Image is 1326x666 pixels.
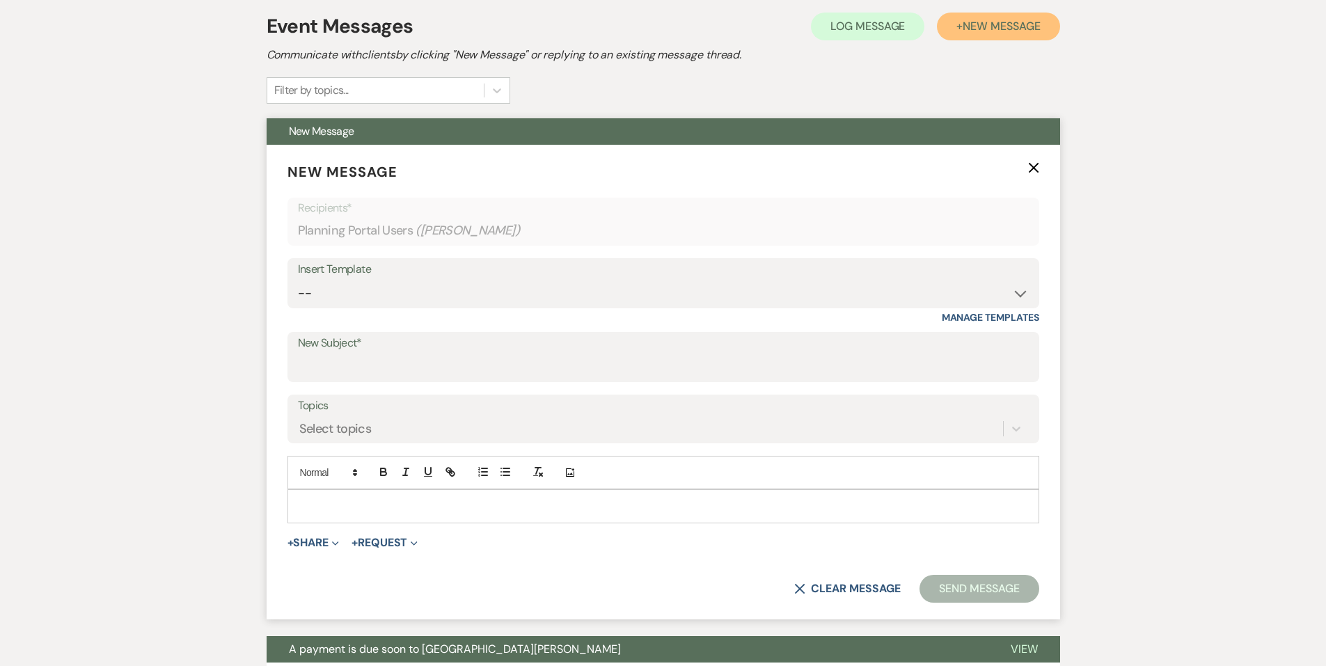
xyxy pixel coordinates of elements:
[988,636,1060,663] button: View
[287,537,294,548] span: +
[287,163,397,181] span: New Message
[298,260,1029,280] div: Insert Template
[794,583,900,594] button: Clear message
[1011,642,1038,656] span: View
[919,575,1039,603] button: Send Message
[298,396,1029,416] label: Topics
[298,217,1029,244] div: Planning Portal Users
[299,420,372,438] div: Select topics
[937,13,1059,40] button: +New Message
[267,636,988,663] button: A payment is due soon to [GEOGRAPHIC_DATA][PERSON_NAME]
[298,199,1029,217] p: Recipients*
[267,12,413,41] h1: Event Messages
[352,537,358,548] span: +
[274,82,349,99] div: Filter by topics...
[963,19,1040,33] span: New Message
[352,537,418,548] button: Request
[942,311,1039,324] a: Manage Templates
[289,124,354,138] span: New Message
[287,537,340,548] button: Share
[289,642,621,656] span: A payment is due soon to [GEOGRAPHIC_DATA][PERSON_NAME]
[298,333,1029,354] label: New Subject*
[830,19,905,33] span: Log Message
[416,221,520,240] span: ( [PERSON_NAME] )
[811,13,924,40] button: Log Message
[267,47,1060,63] h2: Communicate with clients by clicking "New Message" or replying to an existing message thread.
